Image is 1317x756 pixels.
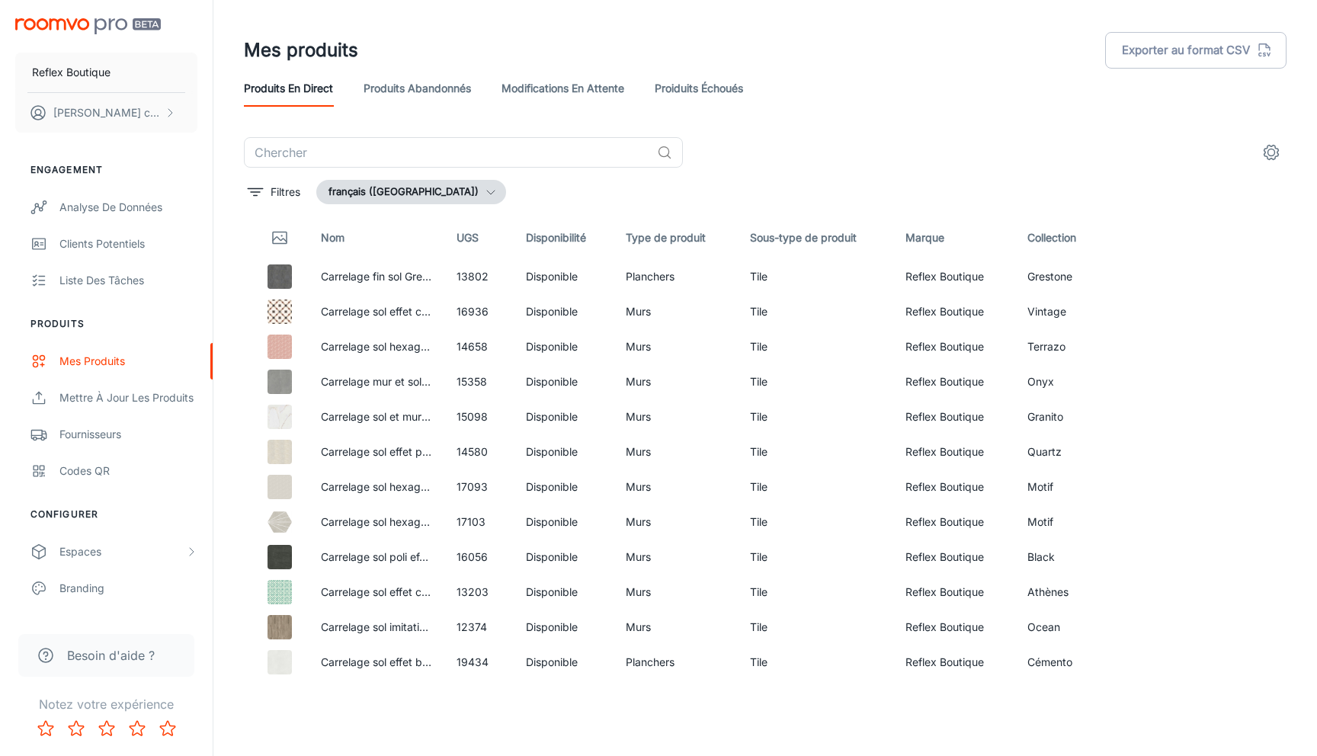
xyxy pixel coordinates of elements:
p: Filtres [271,184,300,200]
td: Terrazo [1015,329,1151,364]
div: Espaces [59,543,185,560]
td: Reflex Boutique [893,575,1015,610]
td: Cémento [1015,645,1151,680]
button: Reflex Boutique [15,53,197,92]
a: Carrelage sol effet carreaux de ciment [GEOGRAPHIC_DATA] nice green 25*25 [321,585,716,598]
td: Tile [738,294,893,329]
img: Roomvo PRO Beta [15,18,161,34]
td: 17093 [444,469,513,505]
td: Vintage [1015,294,1151,329]
button: français ([GEOGRAPHIC_DATA]) [316,180,506,204]
td: Murs [614,329,738,364]
td: Onyx [1015,364,1151,399]
div: Fournisseurs [59,426,197,443]
td: 14658 [444,329,513,364]
button: settings [1256,137,1287,168]
td: Disponible [514,645,614,680]
button: [PERSON_NAME] castelli [15,93,197,133]
td: Planchers [614,259,738,294]
th: Sous-type de produit [738,216,893,259]
td: Murs [614,505,738,540]
h1: Mes produits [244,37,358,64]
td: 13203 [444,575,513,610]
div: Liste des tâches [59,272,197,289]
td: Grestone [1015,259,1151,294]
a: Carrelage sol hexagonal Terazzo rose 23*23 cm [321,340,565,353]
td: 19434 [444,645,513,680]
th: UGS [444,216,513,259]
td: Reflex Boutique [893,399,1015,434]
th: Disponibilité [514,216,614,259]
td: Disponible [514,540,614,575]
td: Tile [738,469,893,505]
a: Modifications en attente [501,70,624,107]
td: Disponible [514,399,614,434]
td: Black [1015,540,1151,575]
div: Analyse de données [59,199,197,216]
th: Collection [1015,216,1151,259]
td: Murs [614,434,738,469]
a: Carrelage sol poli effet marbre Black light 60*120 cm [321,550,587,563]
td: Disponible [514,680,614,715]
button: filter [244,180,304,204]
td: Murs [614,294,738,329]
td: 13802 [444,259,513,294]
a: Carrelage sol hexagonal Motif pearl 23*26 cm [321,480,554,493]
td: Disponible [514,505,614,540]
td: Murs [614,364,738,399]
td: Reflex Boutique [893,364,1015,399]
a: Carrelage sol imitation parquet Ocean Quercia 20x120 cm [321,620,612,633]
button: Exporter au format CSV [1105,32,1287,69]
a: Produits en direct [244,70,333,107]
td: Tile [738,259,893,294]
div: Mettre à jour les produits [59,389,197,406]
td: Murs [614,575,738,610]
td: Reflex Boutique [893,469,1015,505]
button: Rate 4 star [122,713,152,744]
td: Reflex Boutique [893,259,1015,294]
td: Disponible [514,575,614,610]
div: Mes produits [59,353,197,370]
td: 18740 [444,680,513,715]
td: Reflex Boutique [893,610,1015,645]
td: Tile [738,610,893,645]
td: Reflex Boutique [893,329,1015,364]
td: Murs [614,399,738,434]
td: Murs [614,680,738,715]
td: Tile [738,540,893,575]
svg: Thumbnail [271,229,289,247]
td: Reflex Boutique [893,645,1015,680]
td: Disponible [514,329,614,364]
a: Carrelage sol et mur effet marbre mat Granito gold 60*120 cm [321,410,633,423]
td: 16936 [444,294,513,329]
td: 16056 [444,540,513,575]
td: Tile [738,364,893,399]
a: Carrelage sol hexagonal Motif décor grey 23*26 cm [321,515,584,528]
td: Quartz [1015,434,1151,469]
td: 14580 [444,434,513,469]
td: Motif [1015,505,1151,540]
td: Granito [1015,399,1151,434]
td: Murs [614,540,738,575]
span: Besoin d'aide ? [67,646,155,665]
p: Notez votre expérience [12,695,200,713]
input: Chercher [244,137,651,168]
td: Planchers [614,645,738,680]
td: 17103 [444,505,513,540]
td: Ocean [1015,610,1151,645]
div: Codes QR [59,463,197,479]
td: Reflex Boutique [893,434,1015,469]
p: Reflex Boutique [32,64,111,81]
button: Rate 1 star [30,713,61,744]
td: 15098 [444,399,513,434]
a: Produits abandonnés [364,70,471,107]
td: Disponible [514,294,614,329]
a: Carrelage sol effet béton Cemento Blanc 90x90 cm [321,655,578,668]
td: Motif [1015,469,1151,505]
p: [PERSON_NAME] castelli [53,104,161,121]
div: Clients potentiels [59,235,197,252]
td: Reflex Boutique [893,540,1015,575]
th: Marque [893,216,1015,259]
button: Rate 3 star [91,713,122,744]
a: Carrelage mur et sol Onyx greige 60*120 cm [321,375,546,388]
